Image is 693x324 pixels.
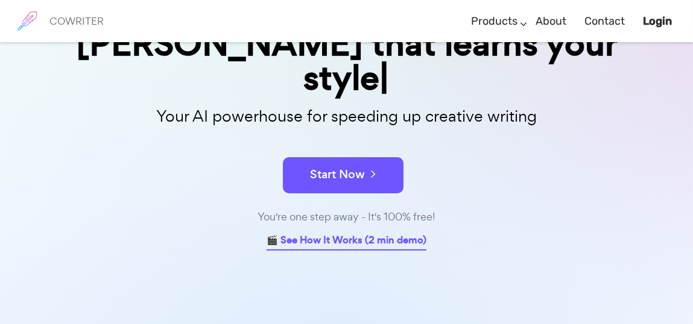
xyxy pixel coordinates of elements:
[536,4,566,39] a: About
[12,6,42,36] img: brand logo
[45,208,648,226] div: You're one step away - It's 100% free!
[584,4,625,39] a: Contact
[267,232,426,251] a: 🎬 See How It Works (2 min demo)
[471,4,517,39] a: Products
[643,14,672,28] b: Login
[283,157,403,193] button: Start Now
[45,104,648,129] p: Your AI powerhouse for speeding up creative writing
[49,16,104,26] h6: COWRITER
[643,4,672,39] a: Login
